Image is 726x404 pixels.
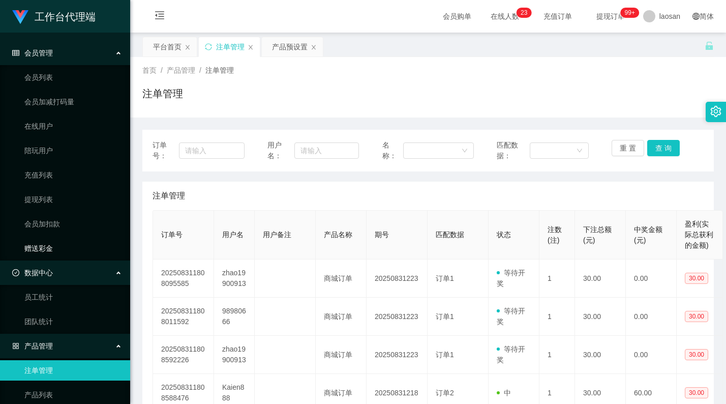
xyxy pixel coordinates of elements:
[222,230,244,239] span: 用户名
[497,269,525,287] span: 等待开奖
[685,387,708,398] span: 30.00
[497,307,525,326] span: 等待开奖
[626,259,677,298] td: 0.00
[161,66,163,74] span: /
[24,360,122,381] a: 注单管理
[214,298,255,336] td: 98980666
[591,13,630,20] span: 提现订单
[12,269,53,277] span: 数据中心
[142,1,177,33] i: 图标: menu-fold
[24,287,122,307] a: 员工统计
[316,298,367,336] td: 商城订单
[548,225,562,244] span: 注数(注)
[179,142,245,159] input: 请输入
[612,140,644,156] button: 重 置
[575,298,626,336] td: 30.00
[214,336,255,374] td: zhao19900913
[12,49,53,57] span: 会员管理
[710,106,721,117] i: 图标: setting
[185,44,191,50] i: 图标: close
[216,37,245,56] div: 注单管理
[436,230,464,239] span: 匹配数据
[167,66,195,74] span: 产品管理
[24,165,122,185] a: 充值列表
[521,8,524,18] p: 2
[634,225,662,244] span: 中奖金额(元)
[497,345,525,364] span: 等待开奖
[367,298,428,336] td: 20250831223
[161,230,183,239] span: 订单号
[538,13,577,20] span: 充值订单
[436,274,454,282] span: 订单1
[24,92,122,112] a: 会员加减打码量
[583,225,612,244] span: 下注总额(元)
[153,190,185,202] span: 注单管理
[272,37,308,56] div: 产品预设置
[12,342,19,350] i: 图标: appstore-o
[24,189,122,210] a: 提现列表
[497,389,511,397] span: 中
[267,140,294,161] span: 用户名：
[24,238,122,258] a: 赠送彩金
[367,336,428,374] td: 20250831223
[263,230,291,239] span: 用户备注
[24,311,122,332] a: 团队统计
[24,67,122,88] a: 会员列表
[12,269,19,276] i: 图标: check-circle-o
[24,116,122,136] a: 在线用户
[575,259,626,298] td: 30.00
[575,336,626,374] td: 30.00
[539,336,575,374] td: 1
[153,298,214,336] td: 202508311808011592
[153,336,214,374] td: 202508311808592226
[153,140,179,161] span: 订单号：
[685,273,708,284] span: 30.00
[685,220,713,249] span: 盈利(实际总获利的金额)
[497,230,511,239] span: 状态
[311,44,317,50] i: 图标: close
[153,37,181,56] div: 平台首页
[626,298,677,336] td: 0.00
[497,140,529,161] span: 匹配数据：
[462,148,468,155] i: 图标: down
[316,336,367,374] td: 商城订单
[375,230,389,239] span: 期号
[524,8,528,18] p: 3
[153,259,214,298] td: 202508311808095585
[294,142,359,159] input: 请输入
[539,259,575,298] td: 1
[205,66,234,74] span: 注单管理
[692,13,700,20] i: 图标: global
[142,86,183,101] h1: 注单管理
[539,298,575,336] td: 1
[214,259,255,298] td: zhao19900913
[12,342,53,350] span: 产品管理
[436,389,454,397] span: 订单2
[486,13,524,20] span: 在线人数
[12,49,19,56] i: 图标: table
[382,140,403,161] span: 名称：
[316,259,367,298] td: 商城订单
[12,10,28,24] img: logo.9652507e.png
[12,12,96,20] a: 工作台代理端
[24,140,122,161] a: 陪玩用户
[626,336,677,374] td: 0.00
[517,8,531,18] sup: 23
[436,312,454,321] span: 订单1
[685,311,708,322] span: 30.00
[705,41,714,50] i: 图标: unlock
[577,148,583,155] i: 图标: down
[647,140,680,156] button: 查 询
[436,351,454,359] span: 订单1
[685,349,708,360] span: 30.00
[205,43,212,50] i: 图标: sync
[324,230,352,239] span: 产品名称
[199,66,201,74] span: /
[24,214,122,234] a: 会员加扣款
[248,44,254,50] i: 图标: close
[367,259,428,298] td: 20250831223
[35,1,96,33] h1: 工作台代理端
[142,66,157,74] span: 首页
[621,8,639,18] sup: 1037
